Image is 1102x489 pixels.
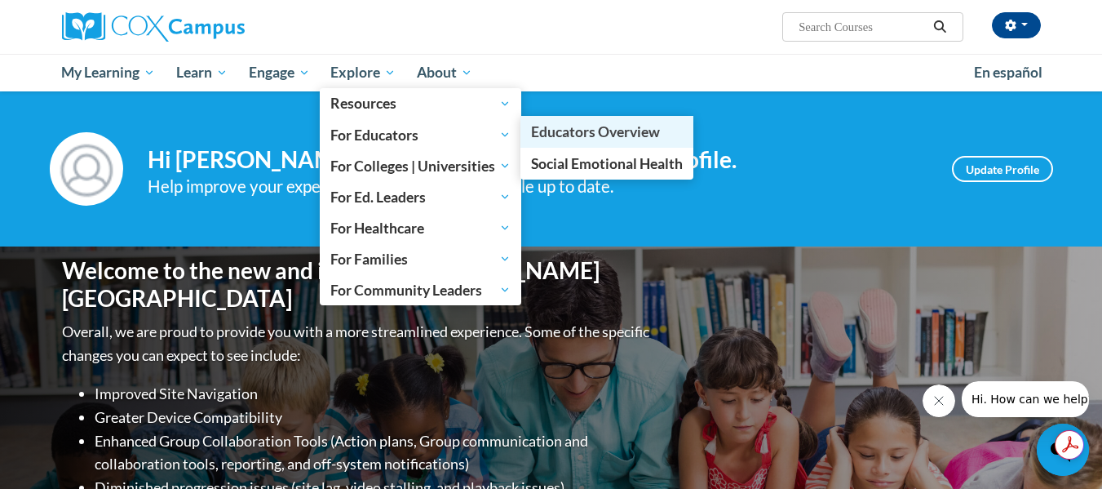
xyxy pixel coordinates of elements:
button: Account Settings [992,12,1041,38]
iframe: Button to launch messaging window [1037,424,1089,476]
span: Learn [176,63,228,82]
span: For Educators [330,125,511,144]
a: For Community Leaders [320,274,521,305]
a: For Healthcare [320,212,521,243]
span: For Healthcare [330,218,511,238]
li: Greater Device Compatibility [95,406,653,429]
a: Engage [238,54,321,91]
a: For Educators [320,119,521,150]
a: En español [963,56,1053,90]
span: For Ed. Leaders [330,187,511,207]
span: For Colleges | Universities [330,156,511,176]
p: Overall, we are proud to provide you with a more streamlined experience. Some of the specific cha... [62,320,653,367]
a: For Families [320,243,521,274]
a: My Learning [51,54,166,91]
li: Enhanced Group Collaboration Tools (Action plans, Group communication and collaboration tools, re... [95,429,653,477]
span: About [417,63,472,82]
a: For Ed. Leaders [320,181,521,212]
h4: Hi [PERSON_NAME]! Take a minute to review your profile. [148,146,927,174]
input: Search Courses [797,17,927,37]
h1: Welcome to the new and improved [PERSON_NAME][GEOGRAPHIC_DATA] [62,257,653,312]
span: Educators Overview [531,123,660,140]
span: Social Emotional Health [531,155,683,172]
a: Resources [320,88,521,119]
div: Main menu [38,54,1065,91]
div: Help improve your experience by keeping your profile up to date. [148,173,927,200]
button: Search [927,17,952,37]
img: Profile Image [50,132,123,206]
iframe: Close message [923,385,955,417]
a: About [406,54,483,91]
span: Explore [330,63,396,82]
span: Resources [330,94,511,113]
a: Learn [166,54,238,91]
a: Update Profile [952,156,1053,182]
span: For Community Leaders [330,280,511,300]
li: Improved Site Navigation [95,382,653,406]
span: Engage [249,63,310,82]
span: Hi. How can we help? [10,11,132,24]
span: For Families [330,249,511,269]
iframe: Message from company [962,381,1089,417]
a: Cox Campus [62,12,372,42]
a: For Colleges | Universities [320,150,521,181]
a: Social Emotional Health [520,148,693,180]
a: Educators Overview [520,116,693,148]
img: Cox Campus [62,12,245,42]
a: Explore [320,54,406,91]
span: En español [974,64,1042,81]
span: My Learning [61,63,155,82]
